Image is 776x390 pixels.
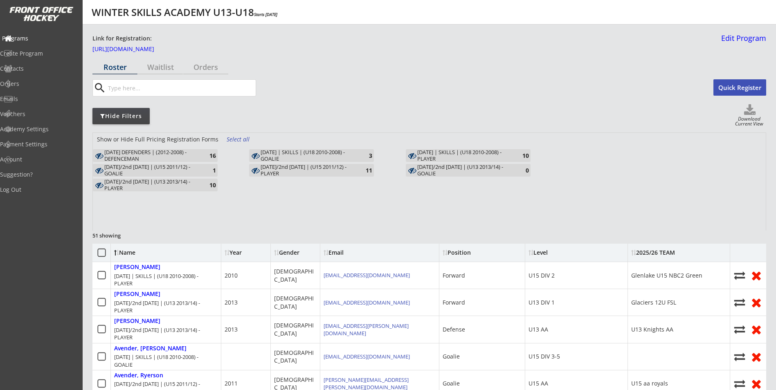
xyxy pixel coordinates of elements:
div: 2013 [225,298,238,307]
input: Type here... [106,80,256,96]
div: Link for Registration: [92,34,153,43]
div: Forward [443,271,465,280]
div: TUESDAY/2nd FRIDAY | (U15 2011/12) - PLAYER [261,164,356,177]
div: Waitlist [138,63,183,71]
button: Remove from roster (no refund) [750,377,763,390]
div: [DATE]/2nd [DATE] | (U13 2013/14) - GOALIE [417,164,513,177]
a: Edit Program [718,34,766,49]
div: 2011 [225,379,238,388]
a: [EMAIL_ADDRESS][DOMAIN_NAME] [324,299,410,306]
button: Quick Register [713,79,766,96]
div: [PERSON_NAME] [114,291,160,298]
div: U15 DIV 3-5 [529,352,560,361]
button: Remove from roster (no refund) [750,296,763,309]
div: 2013 [225,325,238,334]
div: 10 [200,182,216,188]
div: [DATE]/2nd [DATE] | (U13 2013/14) - PLAYER [114,299,218,314]
button: Move player [733,378,746,389]
div: TUESDAY/2nd FRIDAY | (U15 2011/12) - GOALIE [104,164,200,177]
div: 2010 [225,271,238,280]
button: Remove from roster (no refund) [750,323,763,336]
div: Glaciers 12U FSL [631,298,676,307]
div: 2025/26 TEAM [631,250,675,256]
div: THURSDAY | SKILLS | (U18 2010-2008) - GOALIE [261,149,356,162]
div: WINTER SKILLS ACADEMY U13-U18 [92,7,277,17]
div: Avender, [PERSON_NAME] [114,345,187,352]
div: U13 DIV 1 [529,298,555,307]
div: [DATE] | SKILLS | (U18 2010-2008) - PLAYER [417,149,513,162]
div: U15 aa royals [631,379,668,388]
a: [EMAIL_ADDRESS][DOMAIN_NAME] [324,353,410,360]
button: search [93,81,106,94]
div: [DATE] | SKILLS | (U18 2010-2008) - PLAYER [114,272,218,287]
div: WEDNESDAY/2nd FRIDAY | (U13 2013/14) - PLAYER [104,179,200,191]
div: [DEMOGRAPHIC_DATA] [274,321,317,337]
div: 16 [200,152,216,159]
div: 3 [356,152,372,159]
div: Glenlake U15 NBC2 Green [631,271,702,280]
div: [DATE]/2nd [DATE] | (U13 2013/14) - PLAYER [114,326,218,341]
div: Forward [443,298,465,307]
div: U13 AA [529,325,548,334]
div: Programs [2,36,76,41]
div: [DEMOGRAPHIC_DATA] [274,267,317,283]
div: U15 AA [529,379,548,388]
button: Remove from roster (no refund) [750,350,763,363]
div: [PERSON_NAME] [114,318,160,325]
div: Select all [227,135,257,143]
div: Year [225,250,267,256]
div: U15 DIV 2 [529,271,555,280]
button: Move player [733,351,746,362]
div: Roster [92,63,137,71]
button: Move player [733,324,746,335]
div: Goalie [443,352,460,361]
a: [EMAIL_ADDRESS][DOMAIN_NAME] [324,271,410,279]
img: FOH%20White%20Logo%20Transparent.png [9,7,74,22]
em: Starts [DATE] [254,11,277,17]
button: Move player [733,270,746,281]
div: Name [114,250,181,256]
div: 0 [513,167,529,173]
div: [DATE] | SKILLS | (U18 2010-2008) - GOALIE [114,353,218,368]
div: Download Current View [732,117,766,128]
div: [DATE]/2nd [DATE] | (U15 2011/12) - GOALIE [104,164,200,177]
div: Email [324,250,397,256]
div: [DEMOGRAPHIC_DATA] [274,294,317,310]
div: [PERSON_NAME] [114,264,160,271]
button: Remove from roster (no refund) [750,269,763,282]
div: 10 [513,152,529,159]
div: U13 Knights AA [631,325,673,334]
div: [DEMOGRAPHIC_DATA] [274,349,317,365]
div: Defense [443,325,465,334]
div: Goalie [443,379,460,388]
div: Hide Filters [92,112,150,120]
div: [DATE] | SKILLS | (U18 2010-2008) - GOALIE [261,149,356,162]
div: Avender, Ryerson [114,372,163,379]
div: Gender [274,250,317,256]
div: 51 showing [92,232,151,239]
div: [DATE]/2nd [DATE] | (U15 2011/12) - PLAYER [261,164,356,177]
a: [URL][DOMAIN_NAME] [92,46,174,55]
div: Position [443,250,516,256]
div: 1 [200,167,216,173]
div: WEDNESDAY/2nd FRIDAY | (U13 2013/14) - GOALIE [417,164,513,177]
div: Show or Hide Full Pricing Registration Forms [93,135,223,143]
a: [EMAIL_ADDRESS][PERSON_NAME][DOMAIN_NAME] [324,322,409,337]
button: Click to download full roster. Your browser settings may try to block it, check your security set... [733,104,766,117]
div: [DATE]/2nd [DATE] | (U13 2013/14) - PLAYER [104,179,200,191]
div: MONDAY DEFENDERS | (2012-2008) - DEFENCEMAN [104,149,200,162]
div: THURSDAY | SKILLS | (U18 2010-2008) - PLAYER [417,149,513,162]
div: [DATE] DEFENDERS | (2012-2008) - DEFENCEMAN [104,149,200,162]
div: Orders [183,63,228,71]
div: 11 [356,167,372,173]
button: Move player [733,297,746,308]
div: Level [529,250,602,256]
